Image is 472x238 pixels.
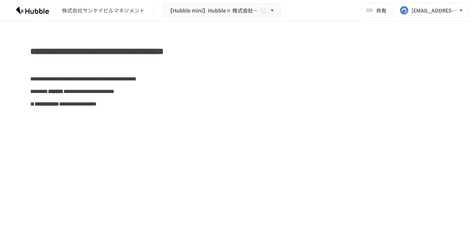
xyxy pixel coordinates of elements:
div: [EMAIL_ADDRESS][DOMAIN_NAME] [412,6,457,15]
button: 共有 [361,3,392,18]
img: HzDRNkGCf7KYO4GfwKnzITak6oVsp5RHeZBEM1dQFiQ [9,4,56,16]
button: 【Hubble mini】Hubble× 株式会社サンケイビルマネジメントオンボーディングプロジェクト [163,3,281,18]
span: 共有 [376,6,386,14]
div: 株式会社サンケイビルマネジメント [62,7,145,14]
span: 【Hubble mini】Hubble× 株式会社サンケイビルマネジメントオンボーディングプロジェクト [167,6,258,15]
button: [EMAIL_ADDRESS][DOMAIN_NAME] [395,3,469,18]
